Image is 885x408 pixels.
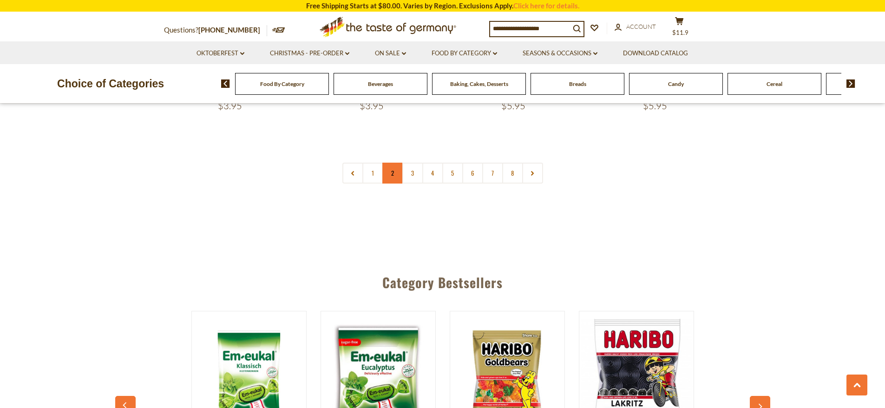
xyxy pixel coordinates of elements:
[643,100,667,112] span: $5.95
[626,23,656,30] span: Account
[442,163,463,184] a: 5
[422,163,443,184] a: 4
[462,163,483,184] a: 6
[198,26,260,34] a: [PHONE_NUMBER]
[432,48,497,59] a: Food By Category
[502,163,523,184] a: 8
[218,100,242,112] span: $3.95
[501,100,525,112] span: $5.95
[402,163,423,184] a: 3
[666,17,694,40] button: $11.9
[767,80,782,87] a: Cereal
[450,80,508,87] a: Baking, Cakes, Desserts
[672,29,688,36] span: $11.9
[120,261,766,299] div: Category Bestsellers
[221,79,230,88] img: previous arrow
[523,48,597,59] a: Seasons & Occasions
[197,48,244,59] a: Oktoberfest
[164,24,267,36] p: Questions?
[482,163,503,184] a: 7
[270,48,349,59] a: Christmas - PRE-ORDER
[362,163,383,184] a: 1
[615,22,656,32] a: Account
[623,48,688,59] a: Download Catalog
[513,1,579,10] a: Click here for details.
[375,48,406,59] a: On Sale
[260,80,304,87] a: Food By Category
[569,80,586,87] a: Breads
[668,80,684,87] a: Candy
[360,100,384,112] span: $3.95
[368,80,393,87] a: Beverages
[382,163,403,184] a: 2
[846,79,855,88] img: next arrow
